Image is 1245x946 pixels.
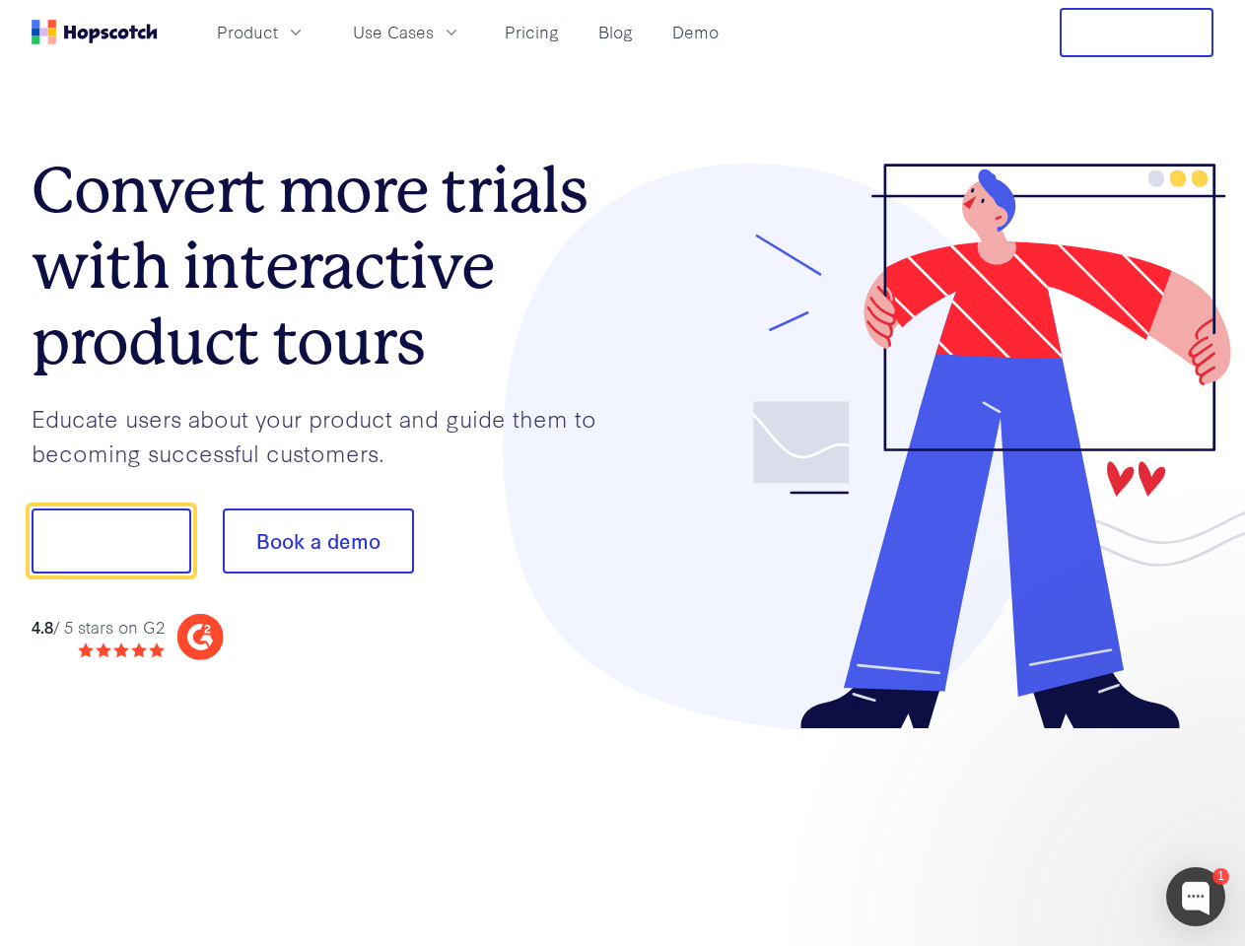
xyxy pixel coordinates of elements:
button: Free Trial [1060,8,1213,57]
button: Use Cases [341,16,473,48]
button: Product [205,16,317,48]
a: Home [32,20,158,44]
span: Use Cases [353,20,434,44]
a: Pricing [497,16,567,48]
div: 1 [1212,868,1229,885]
button: Show me! [32,508,191,574]
div: / 5 stars on G2 [32,615,165,640]
h1: Convert more trials with interactive product tours [32,153,623,379]
span: Product [217,20,278,44]
button: Book a demo [223,508,414,574]
p: Educate users about your product and guide them to becoming successful customers. [32,401,623,469]
a: Demo [664,16,726,48]
strong: 4.8 [32,615,53,638]
a: Blog [590,16,641,48]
